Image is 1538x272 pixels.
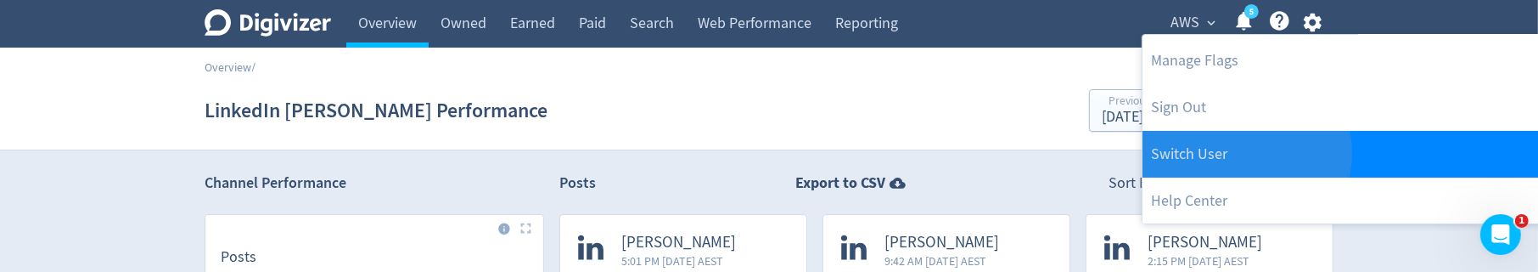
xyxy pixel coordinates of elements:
[1515,214,1529,228] span: 1
[1480,214,1521,255] iframe: Intercom live chat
